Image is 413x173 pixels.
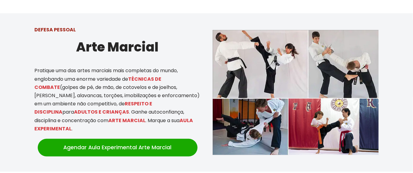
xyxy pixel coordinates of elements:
p: Pratique uma das artes marciais mais completas do mundo, englobando uma enorme variedade de (golp... [35,66,201,133]
strong: DEFESA PESSOAL [35,26,76,33]
h2: Arte Marcial [35,37,201,57]
mark: TÉCNICAS DE COMBATE [35,76,162,91]
mark: ARTE MARCIAL [109,117,146,124]
mark: ADULTOS E CRIANÇAS [74,108,129,115]
a: Agendar Aula Experimental Arte Marcial [38,139,198,157]
mark: AULA EXPERIMENTAL [35,117,193,132]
